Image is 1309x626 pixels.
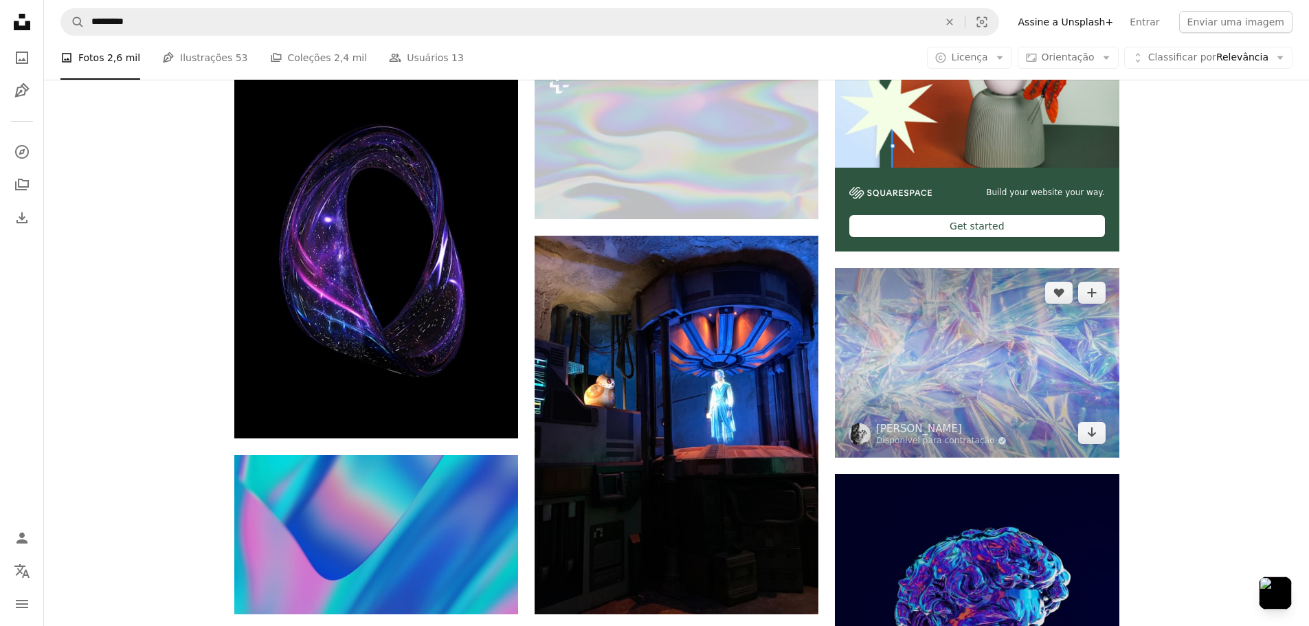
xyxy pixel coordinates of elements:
[927,47,1011,69] button: Licença
[8,44,36,71] a: Fotos
[1124,47,1293,69] button: Classificar porRelevância
[951,52,987,63] span: Licença
[849,215,1104,237] div: Get started
[876,436,1007,447] a: Disponível para contratação
[1018,47,1119,69] button: Orientação
[8,557,36,585] button: Idioma
[8,524,36,552] a: Entrar / Cadastrar-se
[8,8,36,38] a: Início — Unsplash
[8,77,36,104] a: Ilustrações
[1078,422,1106,444] a: Baixar
[1121,11,1167,33] a: Entrar
[1045,282,1073,304] button: Curtir
[162,36,247,80] a: Ilustrações 53
[60,8,999,36] form: Pesquise conteúdo visual em todo o site
[8,204,36,232] a: Histórico de downloads
[8,138,36,166] a: Explorar
[8,590,36,618] button: Menu
[835,268,1119,457] img: pintura abstrata azul e branca
[1148,52,1216,63] span: Classificar por
[61,9,85,35] button: Pesquise na Unsplash
[986,187,1104,199] span: Build your website your way.
[234,455,518,614] img: pintura abstrata verde e vermelha amarela
[234,60,518,438] img: um anel roxo e azul
[965,9,998,35] button: Pesquisa visual
[389,36,464,80] a: Usuários 13
[234,528,518,541] a: pintura abstrata verde e vermelha amarela
[535,236,818,614] img: Rey dentro de vidro eletrônico com BB-8
[1179,11,1293,33] button: Enviar uma imagem
[1010,11,1122,33] a: Assine a Unsplash+
[835,356,1119,368] a: pintura abstrata azul e branca
[1148,51,1268,65] span: Relevância
[849,187,932,199] img: file-1606177908946-d1eed1cbe4f5image
[1078,282,1106,304] button: Adicionar à coleção
[535,133,818,145] a: uma imagem desfocada de um fundo branco e azul
[935,9,965,35] button: Limpar
[1042,52,1095,63] span: Orientação
[535,60,818,219] img: uma imagem desfocada de um fundo branco e azul
[236,50,248,65] span: 53
[8,171,36,199] a: Coleções
[849,423,871,445] img: Ir para o perfil de Emily Bernal
[535,418,818,431] a: Rey dentro de vidro eletrônico com BB-8
[451,50,464,65] span: 13
[234,243,518,255] a: um anel roxo e azul
[334,50,367,65] span: 2,4 mil
[876,422,1007,436] a: [PERSON_NAME]
[270,36,368,80] a: Coleções 2,4 mil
